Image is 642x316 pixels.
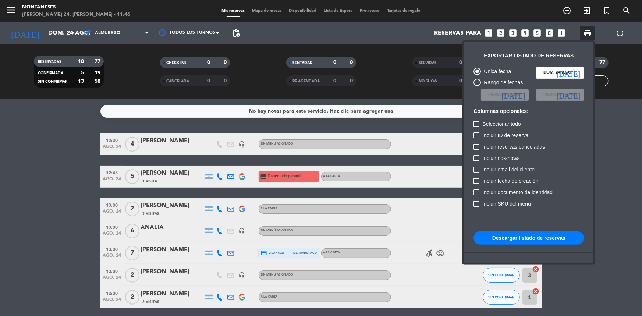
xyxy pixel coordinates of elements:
[482,177,538,185] span: Incluir fecha de creación
[543,92,577,98] span: [PERSON_NAME]
[501,91,525,99] i: [DATE]
[482,120,521,128] span: Seleccionar todo
[482,199,531,208] span: Incluir SKU del menú
[482,154,519,163] span: Incluir no-shows
[484,52,574,60] div: Exportar listado de reservas
[557,69,580,77] i: [DATE]
[482,165,535,174] span: Incluir email del cliente
[482,142,545,151] span: Incluir reservas canceladas
[557,91,580,99] i: [DATE]
[488,92,521,98] span: [PERSON_NAME]
[482,188,553,197] span: Incluir documento de identidad
[232,29,241,38] span: pending_actions
[473,231,584,245] button: Descargar listado de reservas
[482,131,528,140] span: Incluir ID de reserva
[481,78,523,87] div: Rango de fechas
[481,67,511,76] div: Única fecha
[473,108,584,114] h6: Columnas opcionales:
[583,29,592,38] span: print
